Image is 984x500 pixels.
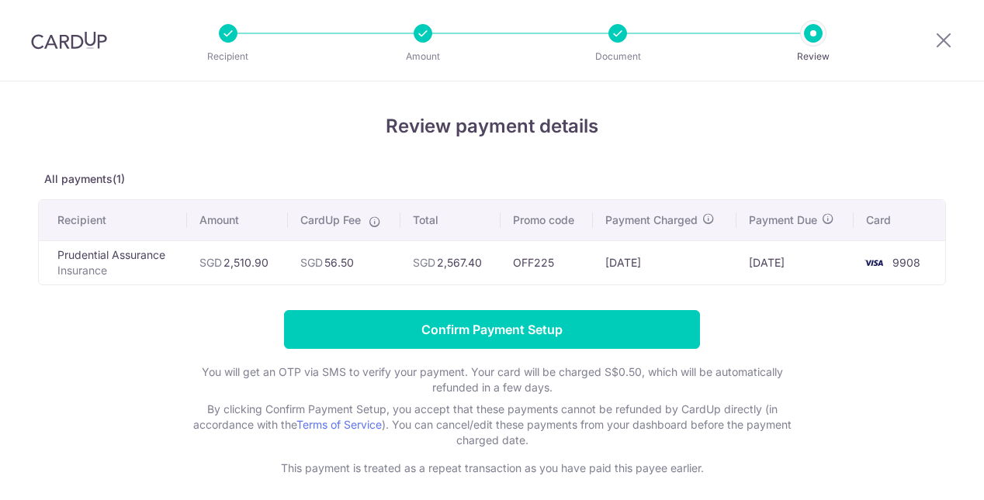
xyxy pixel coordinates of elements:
th: Card [854,200,945,240]
th: Amount [187,200,287,240]
img: CardUp [31,31,107,50]
input: Confirm Payment Setup [284,310,700,349]
td: 2,510.90 [187,240,287,284]
iframe: Opens a widget where you can find more information [885,453,968,492]
td: [DATE] [593,240,736,284]
td: 56.50 [288,240,400,284]
h4: Review payment details [38,112,946,140]
span: SGD [413,256,435,269]
span: 9908 [892,256,920,269]
span: Payment Due [749,212,817,228]
p: Insurance [57,263,175,278]
td: [DATE] [736,240,854,284]
p: Document [560,49,675,64]
span: SGD [199,256,222,269]
span: CardUp Fee [300,212,361,228]
td: OFF225 [501,240,593,284]
span: SGD [300,256,323,269]
th: Total [400,200,501,240]
p: By clicking Confirm Payment Setup, you accept that these payments cannot be refunded by CardUp di... [182,402,802,448]
p: Amount [366,49,480,64]
span: Payment Charged [605,212,698,228]
th: Recipient [39,200,187,240]
p: Review [756,49,871,64]
p: You will get an OTP via SMS to verify your payment. Your card will be charged S$0.50, which will ... [182,364,802,395]
td: Prudential Assurance [39,240,187,284]
td: 2,567.40 [400,240,501,284]
p: Recipient [171,49,286,64]
img: <span class="translation_missing" title="translation missing: en.account_steps.new_confirm_form.b... [858,253,889,272]
p: This payment is treated as a repeat transaction as you have paid this payee earlier. [182,460,802,476]
a: Terms of Service [296,418,382,431]
th: Promo code [501,200,593,240]
p: All payments(1) [38,171,946,187]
